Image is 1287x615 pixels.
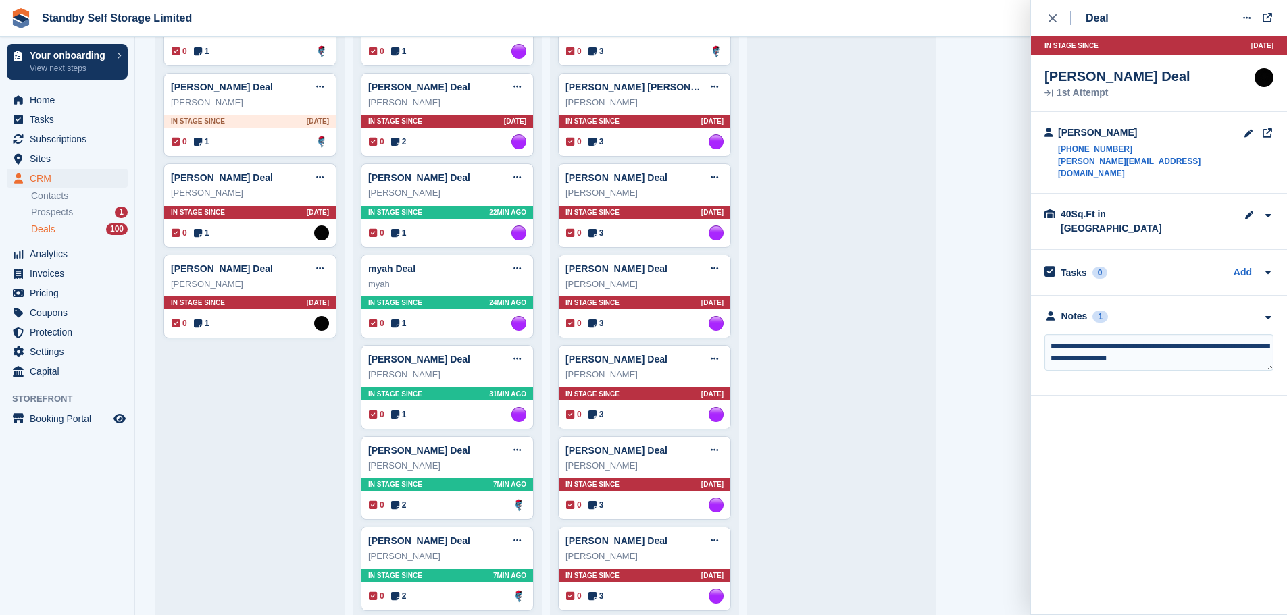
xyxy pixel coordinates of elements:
span: Prospects [31,206,73,219]
img: Glenn Fisher [511,589,526,604]
a: [PERSON_NAME] Deal [565,263,667,274]
span: Invoices [30,264,111,283]
span: 2 [391,136,407,148]
span: 1 [194,227,209,239]
span: [DATE] [701,570,724,581]
span: 0 [369,499,384,511]
img: Sue Ford [709,225,724,240]
span: 0 [369,45,384,57]
span: 7MIN AGO [493,570,526,581]
a: [PHONE_NUMBER] [1058,143,1244,155]
span: 0 [369,590,384,602]
span: [DATE] [701,116,724,126]
img: Stephen Hambridge [314,225,329,240]
a: menu [7,323,128,342]
span: In stage since [368,116,422,126]
div: [PERSON_NAME] [368,550,526,563]
span: In stage since [565,570,620,581]
a: menu [7,303,128,322]
div: 100 [106,223,128,235]
span: [DATE] [701,207,724,217]
img: Glenn Fisher [314,134,329,149]
span: 0 [369,227,384,239]
span: [DATE] [504,116,526,126]
span: In stage since [368,298,422,308]
span: 24MIN AGO [489,298,526,308]
img: Sue Ford [709,589,724,604]
span: In stage since [171,116,225,126]
img: Glenn Fisher [709,44,724,59]
span: Capital [30,362,111,381]
a: Preview store [111,410,128,427]
a: [PERSON_NAME] Deal [368,535,470,546]
span: 1 [194,317,209,329]
span: 0 [172,45,187,57]
span: In stage since [368,207,422,217]
img: Stephen Hambridge [1255,68,1273,87]
div: [PERSON_NAME] Deal [1044,68,1190,84]
img: Sue Ford [511,134,526,149]
a: menu [7,409,128,428]
a: Contacts [31,190,128,203]
a: menu [7,130,128,149]
a: [PERSON_NAME][EMAIL_ADDRESS][DOMAIN_NAME] [1058,155,1244,180]
a: [PERSON_NAME] [PERSON_NAME] [565,82,727,92]
span: [DATE] [701,479,724,489]
div: [PERSON_NAME] [368,96,526,109]
span: Pricing [30,284,111,302]
span: 0 [566,590,582,602]
img: Sue Ford [511,44,526,59]
img: Sue Ford [709,134,724,149]
a: menu [7,264,128,283]
span: [DATE] [701,389,724,399]
div: [PERSON_NAME] [565,277,724,291]
a: Stephen Hambridge [314,316,329,331]
span: In stage since [565,207,620,217]
a: myah Deal [368,263,415,274]
div: [PERSON_NAME] [565,96,724,109]
a: [PERSON_NAME] Deal [565,445,667,456]
a: menu [7,342,128,361]
span: [DATE] [307,298,329,308]
div: [PERSON_NAME] [368,459,526,473]
span: In stage since [171,207,225,217]
span: 7MIN AGO [493,479,526,489]
img: Sue Ford [511,407,526,422]
span: Booking Portal [30,409,111,428]
span: 3 [588,499,604,511]
span: 3 [588,408,604,421]
div: [PERSON_NAME] [368,186,526,200]
div: 1st Attempt [1044,88,1190,98]
div: [PERSON_NAME] [565,459,724,473]
div: [PERSON_NAME] [368,368,526,381]
span: 1 [391,45,407,57]
a: menu [7,90,128,109]
span: [DATE] [701,298,724,308]
span: 1 [391,408,407,421]
span: In stage since [368,479,422,489]
span: 2 [391,590,407,602]
a: menu [7,244,128,263]
span: 3 [588,317,604,329]
a: menu [7,284,128,302]
span: 0 [172,317,187,329]
span: 3 [588,590,604,602]
div: [PERSON_NAME] [171,186,329,200]
a: [PERSON_NAME] Deal [565,172,667,183]
span: In stage since [368,570,422,581]
span: 0 [369,408,384,421]
img: Glenn Fisher [511,498,526,512]
span: 3 [588,227,604,239]
p: Your onboarding [30,51,110,60]
div: [PERSON_NAME] [565,186,724,200]
div: myah [368,277,526,291]
span: 31MIN AGO [489,389,526,399]
span: In stage since [368,389,422,399]
a: [PERSON_NAME] Deal [368,82,470,92]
